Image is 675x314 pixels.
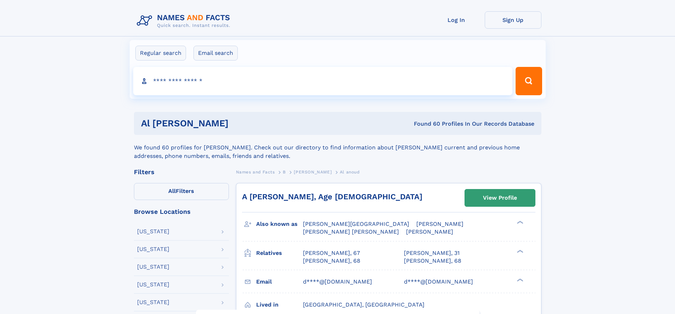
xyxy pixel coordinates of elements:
[137,246,169,252] div: [US_STATE]
[135,46,186,61] label: Regular search
[242,192,422,201] a: A [PERSON_NAME], Age [DEMOGRAPHIC_DATA]
[483,190,517,206] div: View Profile
[134,209,229,215] div: Browse Locations
[416,221,463,227] span: [PERSON_NAME]
[303,301,424,308] span: [GEOGRAPHIC_DATA], [GEOGRAPHIC_DATA]
[133,67,513,95] input: search input
[134,135,541,160] div: We found 60 profiles for [PERSON_NAME]. Check out our directory to find information about [PERSON...
[283,167,286,176] a: B
[283,170,286,175] span: B
[193,46,238,61] label: Email search
[256,299,303,311] h3: Lived in
[516,67,542,95] button: Search Button
[137,229,169,234] div: [US_STATE]
[485,11,541,29] a: Sign Up
[137,264,169,270] div: [US_STATE]
[406,228,453,235] span: [PERSON_NAME]
[137,299,169,305] div: [US_STATE]
[515,278,524,282] div: ❯
[515,220,524,225] div: ❯
[515,249,524,253] div: ❯
[303,221,409,227] span: [PERSON_NAME][GEOGRAPHIC_DATA]
[168,188,176,194] span: All
[340,170,360,175] span: Al anoud
[404,249,460,257] a: [PERSON_NAME], 31
[236,167,275,176] a: Names and Facts
[134,11,236,30] img: Logo Names and Facts
[303,228,399,235] span: [PERSON_NAME] [PERSON_NAME]
[303,257,360,265] a: [PERSON_NAME], 68
[303,249,360,257] a: [PERSON_NAME], 67
[256,218,303,230] h3: Also known as
[465,189,535,206] a: View Profile
[428,11,485,29] a: Log In
[404,257,461,265] a: [PERSON_NAME], 68
[141,119,321,128] h1: al [PERSON_NAME]
[256,247,303,259] h3: Relatives
[134,183,229,200] label: Filters
[294,167,332,176] a: [PERSON_NAME]
[137,282,169,287] div: [US_STATE]
[294,170,332,175] span: [PERSON_NAME]
[321,120,534,128] div: Found 60 Profiles In Our Records Database
[256,276,303,288] h3: Email
[134,169,229,175] div: Filters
